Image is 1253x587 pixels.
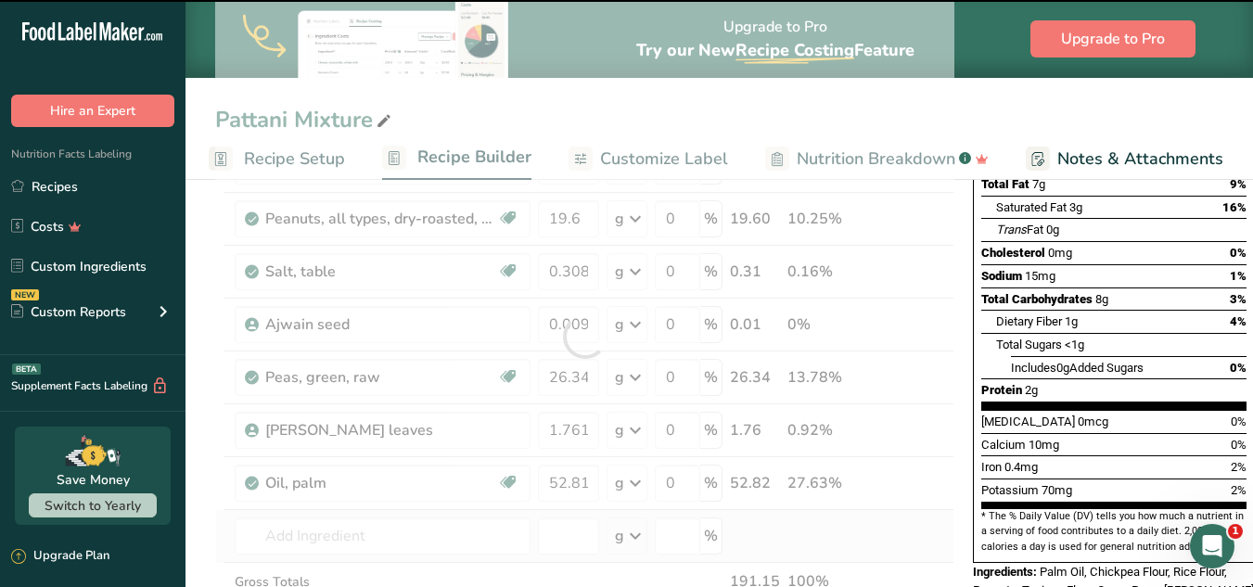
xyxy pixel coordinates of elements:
span: Total Fat [981,177,1029,191]
div: NEW [11,289,39,300]
i: Trans [996,223,1027,236]
span: 0% [1231,415,1247,428]
span: 2% [1231,460,1247,474]
a: Notes & Attachments [1026,138,1223,180]
span: 10mg [1029,438,1059,452]
div: BETA [12,364,41,375]
span: Sodium [981,269,1022,283]
button: Hire an Expert [11,95,174,127]
a: Recipe Setup [209,138,345,180]
span: 3% [1230,292,1247,306]
span: 1% [1230,269,1247,283]
span: 4% [1230,314,1247,328]
span: Includes Added Sugars [1011,361,1144,375]
span: Potassium [981,483,1039,497]
span: 8g [1095,292,1108,306]
span: 1g [1065,314,1078,328]
iframe: Intercom live chat [1190,524,1234,568]
span: Fat [996,223,1043,236]
span: Saturated Fat [996,200,1067,214]
span: 0% [1231,438,1247,452]
span: Total Carbohydrates [981,292,1093,306]
span: Calcium [981,438,1026,452]
span: Cholesterol [981,246,1045,260]
span: Ingredients: [973,565,1037,579]
span: Dietary Fiber [996,314,1062,328]
span: 0% [1230,246,1247,260]
span: 3g [1069,200,1082,214]
span: 9% [1230,177,1247,191]
span: Protein [981,383,1022,397]
div: Save Money [57,470,130,490]
button: Switch to Yearly [29,493,157,517]
span: Total Sugars [996,338,1062,351]
span: Switch to Yearly [45,497,141,515]
span: [MEDICAL_DATA] [981,415,1075,428]
a: Nutrition Breakdown [765,138,989,180]
span: 0g [1056,361,1069,375]
span: 1 [1228,524,1243,539]
span: 0g [1046,223,1059,236]
span: Iron [981,460,1002,474]
span: Notes & Attachments [1057,147,1223,172]
span: 16% [1222,200,1247,214]
span: 2g [1025,383,1038,397]
span: Upgrade to Pro [1061,28,1165,50]
span: 2% [1231,483,1247,497]
span: 0mcg [1078,415,1108,428]
span: <1g [1065,338,1084,351]
div: Custom Reports [11,302,126,322]
button: Upgrade to Pro [1030,20,1195,57]
span: 0.4mg [1004,460,1038,474]
span: 0% [1230,361,1247,375]
span: 70mg [1042,483,1072,497]
section: * The % Daily Value (DV) tells you how much a nutrient in a serving of food contributes to a dail... [981,509,1247,555]
span: 0mg [1048,246,1072,260]
span: 15mg [1025,269,1055,283]
span: 7g [1032,177,1045,191]
div: Upgrade Plan [11,547,109,566]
